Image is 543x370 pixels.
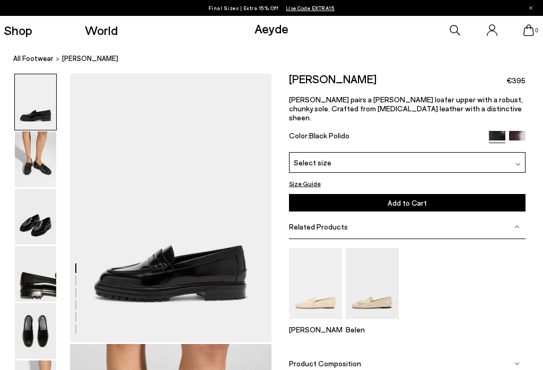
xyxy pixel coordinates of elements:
[15,131,56,187] img: Leon Loafers - Image 2
[289,74,376,84] h2: [PERSON_NAME]
[15,303,56,359] img: Leon Loafers - Image 5
[346,325,399,334] p: Belen
[289,194,526,212] button: Add to Cart
[289,178,321,189] button: Size Guide
[523,24,534,36] a: 0
[13,53,54,64] a: All Footwear
[15,189,56,244] img: Leon Loafers - Image 3
[289,359,361,368] span: Product Composition
[388,198,427,207] span: Add to Cart
[309,131,349,140] span: Black Polido
[515,162,521,167] img: svg%3E
[15,246,56,302] img: Leon Loafers - Image 4
[289,248,342,319] img: Lana Moccasin Loafers
[346,248,399,319] img: Belen Tassel Loafers
[534,28,539,33] span: 0
[289,95,526,122] p: [PERSON_NAME] pairs a [PERSON_NAME] loafer upper with a robust, chunky sole. Crafted from [MEDICA...
[294,157,331,168] span: Select size
[506,75,526,86] span: €395
[289,312,342,334] a: Lana Moccasin Loafers [PERSON_NAME]
[4,24,32,37] a: Shop
[208,3,335,13] p: Final Sizes | Extra 15% Off
[13,45,543,74] nav: breadcrumb
[15,74,56,130] img: Leon Loafers - Image 1
[85,24,118,37] a: World
[286,5,335,11] span: Navigate to /collections/ss25-final-sizes
[514,224,520,230] img: svg%3E
[255,21,288,36] a: Aeyde
[62,53,118,64] span: [PERSON_NAME]
[514,361,520,366] img: svg%3E
[289,222,348,231] span: Related Products
[289,131,481,143] div: Color:
[289,325,342,334] p: [PERSON_NAME]
[346,312,399,334] a: Belen Tassel Loafers Belen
